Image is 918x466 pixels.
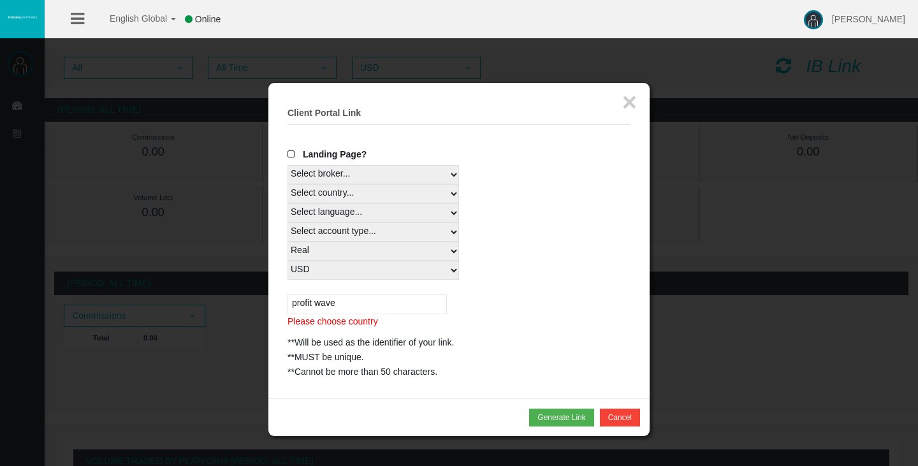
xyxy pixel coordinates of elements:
[832,14,905,24] span: [PERSON_NAME]
[288,108,361,118] b: Client Portal Link
[288,335,630,350] div: **Will be used as the identifier of your link.
[622,89,637,115] button: ×
[288,295,447,314] input: ShortCode for your link(Optional)
[288,350,630,365] div: **MUST be unique.
[804,10,823,29] img: user-image
[529,409,594,426] button: Generate Link
[93,13,167,24] span: English Global
[288,314,630,329] p: Please choose country
[288,365,630,379] div: **Cannot be more than 50 characters.
[195,14,221,24] span: Online
[600,409,640,426] button: Cancel
[6,15,38,20] img: logo.svg
[303,149,367,159] span: Landing Page?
